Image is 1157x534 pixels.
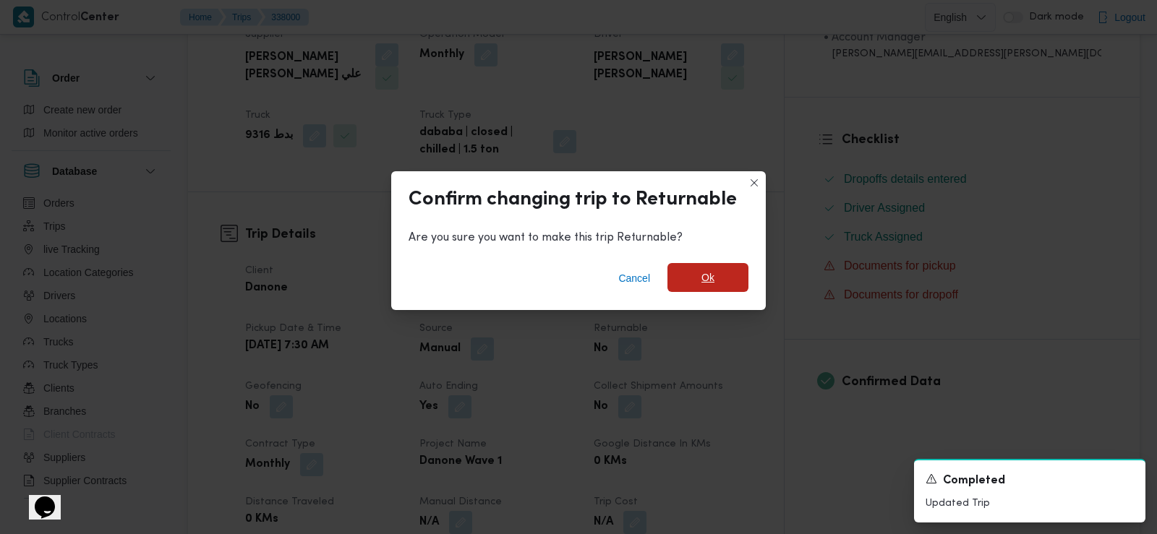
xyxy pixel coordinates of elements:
[926,496,1134,511] p: Updated Trip
[409,189,737,212] div: Confirm changing trip to Returnable
[746,174,763,191] button: Closes this modal window
[943,473,1005,490] span: Completed
[612,264,656,293] button: Cancel
[701,269,714,286] span: Ok
[926,472,1134,490] div: Notification
[667,263,748,292] button: Ok
[14,476,61,520] iframe: chat widget
[409,229,748,246] div: Are you sure you want to make this trip Returnable?
[618,270,650,287] span: Cancel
